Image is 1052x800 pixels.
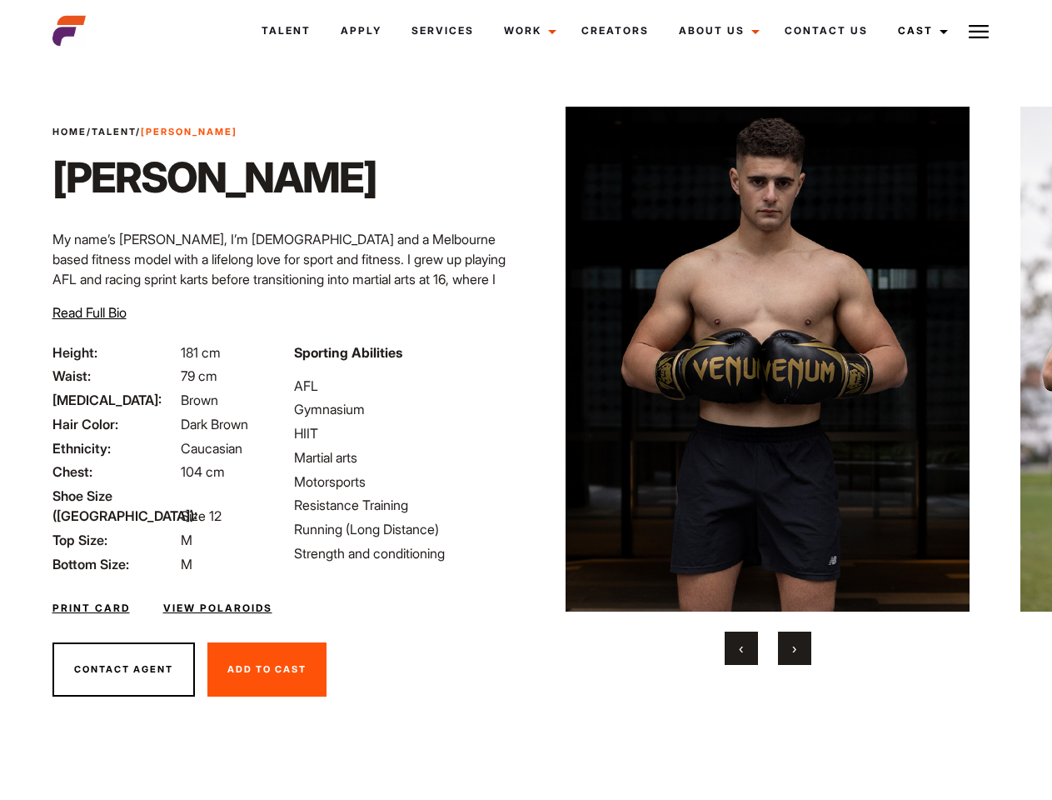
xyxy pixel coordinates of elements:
[52,125,237,139] span: / /
[294,495,516,515] li: Resistance Training
[792,640,796,657] span: Next
[181,416,248,432] span: Dark Brown
[294,447,516,467] li: Martial arts
[181,507,222,524] span: Size 12
[52,642,195,697] button: Contact Agent
[52,126,87,137] a: Home
[181,440,242,457] span: Caucasian
[396,8,489,53] a: Services
[326,8,396,53] a: Apply
[181,532,192,548] span: M
[52,342,177,362] span: Height:
[181,392,218,408] span: Brown
[52,414,177,434] span: Hair Color:
[52,438,177,458] span: Ethnicity:
[52,302,127,322] button: Read Full Bio
[489,8,566,53] a: Work
[52,601,130,616] a: Print Card
[566,8,664,53] a: Creators
[181,463,225,480] span: 104 cm
[52,229,516,409] p: My name’s [PERSON_NAME], I’m [DEMOGRAPHIC_DATA] and a Melbourne based fitness model with a lifelo...
[52,390,177,410] span: [MEDICAL_DATA]:
[739,640,743,657] span: Previous
[664,8,770,53] a: About Us
[92,126,136,137] a: Talent
[247,8,326,53] a: Talent
[294,399,516,419] li: Gymnasium
[52,554,177,574] span: Bottom Size:
[294,472,516,492] li: Motorsports
[207,642,327,697] button: Add To Cast
[52,14,86,47] img: cropped-aefm-brand-fav-22-square.png
[52,152,376,202] h1: [PERSON_NAME]
[52,486,177,526] span: Shoe Size ([GEOGRAPHIC_DATA]):
[294,519,516,539] li: Running (Long Distance)
[770,8,883,53] a: Contact Us
[294,344,402,361] strong: Sporting Abilities
[52,366,177,386] span: Waist:
[141,126,237,137] strong: [PERSON_NAME]
[52,530,177,550] span: Top Size:
[163,601,272,616] a: View Polaroids
[181,344,221,361] span: 181 cm
[181,556,192,572] span: M
[227,663,307,675] span: Add To Cast
[181,367,217,384] span: 79 cm
[52,462,177,482] span: Chest:
[294,423,516,443] li: HIIT
[969,22,989,42] img: Burger icon
[883,8,958,53] a: Cast
[294,543,516,563] li: Strength and conditioning
[52,304,127,321] span: Read Full Bio
[294,376,516,396] li: AFL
